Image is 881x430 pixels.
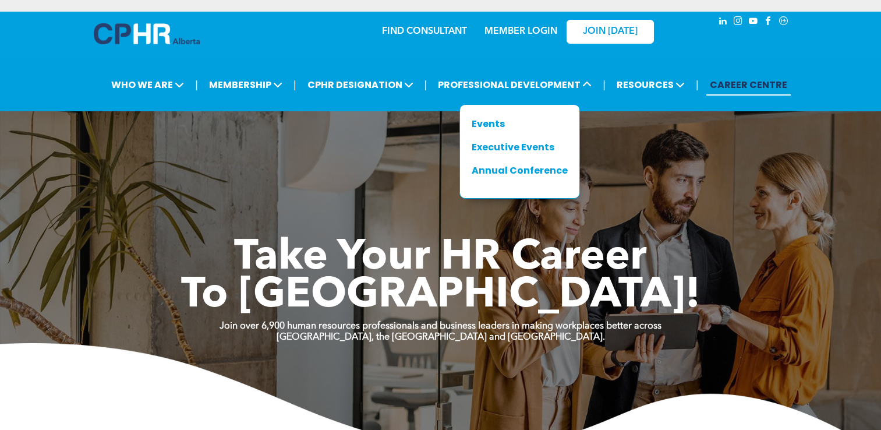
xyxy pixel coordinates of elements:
span: To [GEOGRAPHIC_DATA]! [181,275,700,317]
a: Social network [777,15,790,30]
a: Annual Conference [472,163,568,178]
li: | [696,73,699,97]
span: Take Your HR Career [234,237,647,279]
span: MEMBERSHIP [206,74,286,96]
div: Events [472,117,558,131]
div: Executive Events [472,140,558,154]
a: instagram [732,15,745,30]
img: A blue and white logo for cp alberta [94,23,200,44]
a: Executive Events [472,140,568,154]
strong: Join over 6,900 human resources professionals and business leaders in making workplaces better ac... [220,322,661,331]
li: | [293,73,296,97]
li: | [424,73,427,97]
span: WHO WE ARE [108,74,187,96]
span: CPHR DESIGNATION [304,74,417,96]
span: JOIN [DATE] [583,26,638,37]
a: Events [472,117,568,131]
strong: [GEOGRAPHIC_DATA], the [GEOGRAPHIC_DATA] and [GEOGRAPHIC_DATA]. [277,333,605,342]
li: | [195,73,198,97]
a: JOIN [DATE] [567,20,654,44]
a: CAREER CENTRE [706,74,791,96]
div: Annual Conference [472,163,558,178]
span: RESOURCES [613,74,688,96]
a: MEMBER LOGIN [484,27,557,36]
a: FIND CONSULTANT [382,27,467,36]
a: facebook [762,15,775,30]
a: linkedin [717,15,730,30]
li: | [603,73,606,97]
span: PROFESSIONAL DEVELOPMENT [434,74,595,96]
a: youtube [747,15,760,30]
